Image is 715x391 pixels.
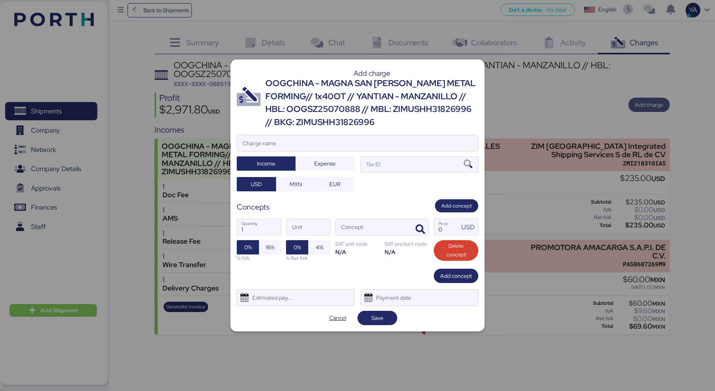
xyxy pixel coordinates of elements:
div: Tax ID [364,160,381,169]
span: EUR [329,179,340,189]
button: ConceptConcept [412,221,429,238]
span: Cancel [329,313,346,323]
input: Price [434,219,459,235]
span: 16% [266,243,274,252]
div: OOGCHINA - MAGNA SAN [PERSON_NAME] METAL FORMING// 1x40OT // YANTIAN - MANZANILLO // HBL: OOGSZ25... [265,77,478,129]
div: N/A [335,248,380,256]
div: SAT unit code [335,240,380,248]
div: % Ret IVA [286,254,330,262]
button: Income [237,156,296,171]
button: USD [237,177,276,191]
span: Save [371,313,383,323]
span: Income [257,159,275,168]
span: Add concept [440,271,472,281]
button: 0% [286,240,308,254]
button: Delete concept [434,240,478,261]
div: % IVA [237,254,281,262]
div: N/A [385,248,429,256]
input: Unit [286,219,330,235]
input: Charge name [237,135,478,151]
button: 4% [308,240,330,254]
span: 4% [316,243,323,252]
div: Concepts [237,201,270,213]
button: Save [357,311,397,325]
div: SAT product code [385,240,429,248]
button: EUR [315,177,354,191]
span: Delete concept [440,242,472,259]
span: 0% [244,243,252,252]
span: MXN [290,179,302,189]
span: Add concept [441,202,472,210]
button: Expense [296,156,354,171]
div: USD [461,222,478,232]
button: 16% [259,240,281,254]
span: 0% [294,243,301,252]
input: Quantity [237,219,281,235]
button: MXN [276,177,315,191]
span: USD [251,179,262,189]
button: 0% [237,240,259,254]
input: Concept [336,219,410,235]
span: Expense [314,159,336,168]
button: Cancel [318,311,357,325]
button: Add concept [435,199,478,212]
div: Add charge [265,70,478,77]
button: Add concept [434,269,478,283]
